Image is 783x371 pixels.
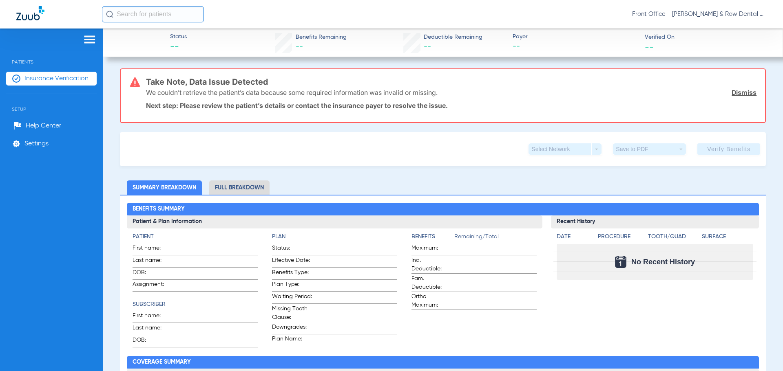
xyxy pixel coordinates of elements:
span: Status: [272,244,312,255]
app-breakdown-title: Procedure [598,233,645,244]
span: Missing Tooth Clause: [272,305,312,322]
h2: Coverage Summary [127,356,759,369]
input: Search for patients [102,6,204,22]
span: Front Office - [PERSON_NAME] & Row Dental Group [632,10,767,18]
span: Payer [513,33,638,41]
span: Help Center [26,122,61,130]
span: Downgrades: [272,323,312,334]
span: Patients [6,47,97,65]
h4: Subscriber [133,300,258,309]
p: Next step: Please review the patient’s details or contact the insurance payer to resolve the issue. [146,101,757,110]
h4: Date [557,233,591,241]
h4: Tooth/Quad [648,233,699,241]
img: error-icon [130,77,140,87]
span: First name: [133,312,173,323]
app-breakdown-title: Surface [702,233,753,244]
span: Verified On [645,33,770,42]
span: Fam. Deductible: [411,274,451,292]
span: Assignment: [133,280,173,291]
h2: Benefits Summary [127,203,759,216]
span: No Recent History [631,258,695,266]
span: -- [513,42,638,52]
img: Search Icon [106,11,113,18]
span: Ind. Deductible: [411,256,451,273]
span: Plan Name: [272,335,312,346]
a: Dismiss [732,88,756,97]
h4: Surface [702,233,753,241]
span: Deductible Remaining [424,33,482,42]
img: hamburger-icon [83,35,96,44]
app-breakdown-title: Benefits [411,233,454,244]
h4: Plan [272,233,397,241]
li: Summary Breakdown [127,180,202,195]
span: -- [296,43,303,50]
img: Zuub Logo [16,6,44,20]
app-breakdown-title: Date [557,233,591,244]
span: -- [645,42,654,51]
span: Status [170,33,187,41]
span: Insurance Verification [24,75,88,83]
iframe: Chat Widget [742,332,783,371]
img: Calendar [615,256,626,268]
span: Settings [24,140,49,148]
span: Plan Type: [272,280,312,291]
li: Full Breakdown [209,180,270,195]
h4: Benefits [411,233,454,241]
span: Setup [6,94,97,112]
h3: Take Note, Data Issue Detected [146,78,757,86]
span: Benefits Remaining [296,33,347,42]
app-breakdown-title: Tooth/Quad [648,233,699,244]
span: Benefits Type: [272,268,312,279]
span: DOB: [133,336,173,347]
span: DOB: [133,268,173,279]
p: We couldn’t retrieve the patient’s data because some required information was invalid or missing. [146,88,438,97]
a: Help Center [13,122,61,130]
span: Last name: [133,256,173,267]
span: Last name: [133,324,173,335]
span: Remaining/Total [454,233,537,244]
h3: Recent History [551,215,759,228]
span: Ortho Maximum: [411,292,451,310]
h4: Procedure [598,233,645,241]
span: Effective Date: [272,256,312,267]
h4: Patient [133,233,258,241]
span: Waiting Period: [272,292,312,303]
h3: Patient & Plan Information [127,215,542,228]
span: -- [170,42,187,53]
span: -- [424,43,431,50]
span: Maximum: [411,244,451,255]
span: First name: [133,244,173,255]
